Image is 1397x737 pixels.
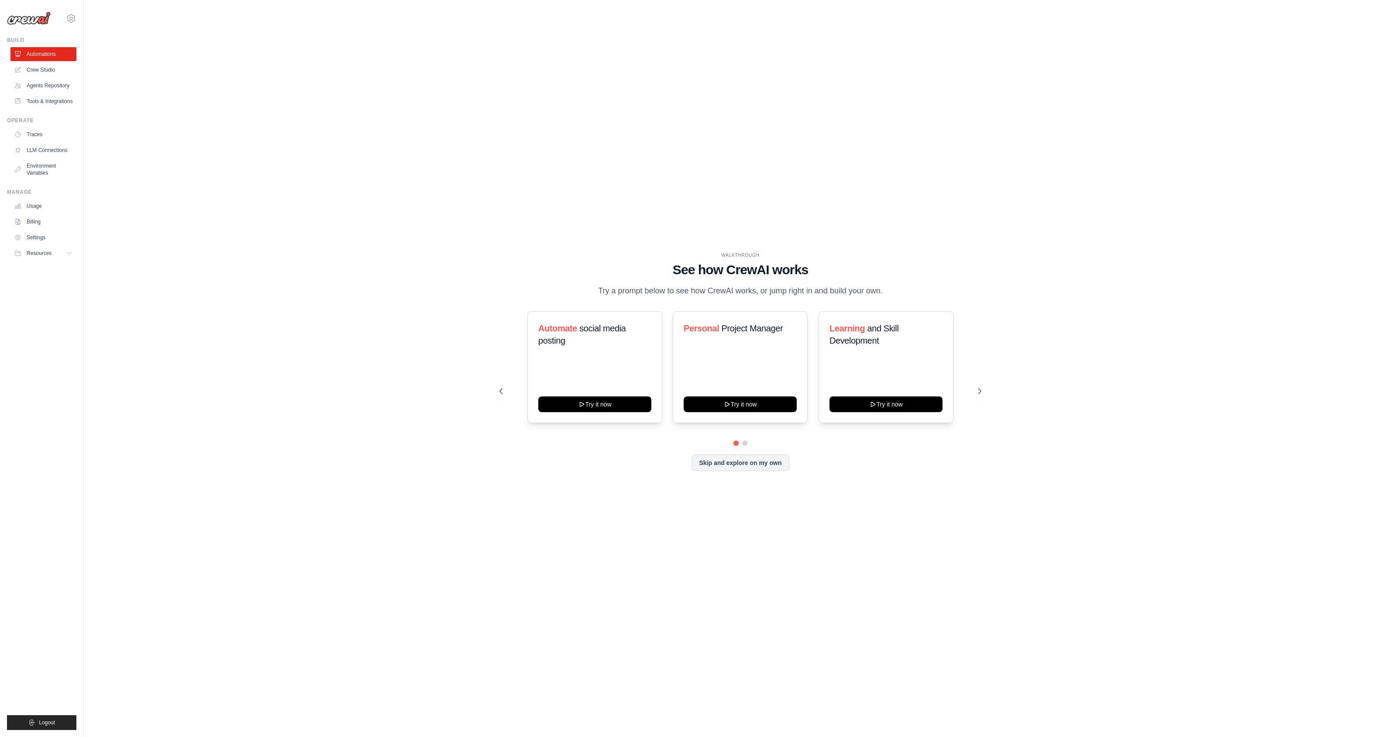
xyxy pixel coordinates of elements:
span: social media posting [538,324,626,345]
a: Environment Variables [10,159,76,180]
div: Manage [7,189,76,196]
span: Learning [829,324,865,333]
div: Operate [7,117,76,124]
a: Usage [10,199,76,213]
span: Automate [538,324,577,333]
span: Logout [39,719,55,726]
a: Automations [10,47,76,61]
p: Try a prompt below to see how CrewAI works, or jump right in and build your own. [594,285,887,297]
a: LLM Connections [10,143,76,157]
a: Agents Repository [10,79,76,93]
img: Logo [7,12,51,25]
button: Try it now [829,396,943,412]
button: Logout [7,715,76,730]
a: Billing [10,215,76,229]
a: Tools & Integrations [10,94,76,108]
div: Build [7,37,76,44]
a: Settings [10,231,76,245]
a: Crew Studio [10,63,76,77]
button: Try it now [538,396,651,412]
span: Project Manager [722,324,783,333]
h1: See how CrewAI works [499,262,981,278]
button: Skip and explore on my own [692,455,789,471]
div: WALKTHROUGH [499,252,981,258]
span: Personal [684,324,719,333]
button: Resources [10,246,76,260]
span: and Skill Development [829,324,898,345]
a: Traces [10,127,76,141]
button: Try it now [684,396,797,412]
span: Resources [27,250,52,257]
